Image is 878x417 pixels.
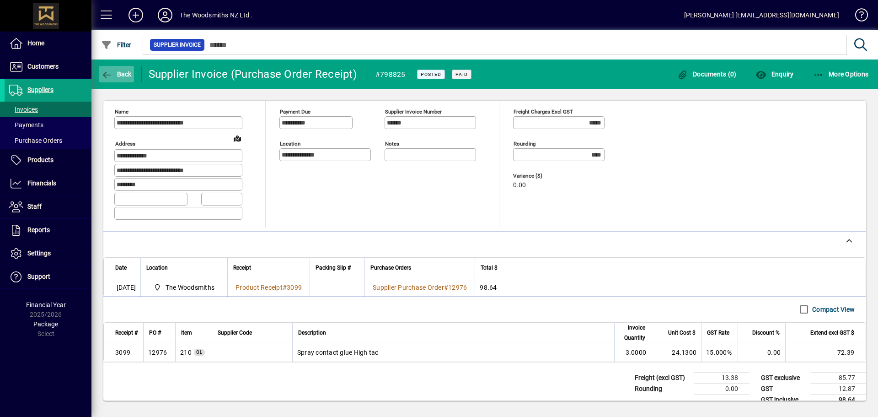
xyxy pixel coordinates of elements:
td: Spray contact glue High tac [292,343,614,362]
a: Financials [5,172,91,195]
span: Receipt # [115,328,138,338]
span: Documents (0) [677,70,737,78]
span: 12976 [448,284,467,291]
span: Financials [27,179,56,187]
span: PO # [149,328,161,338]
td: 3099 [104,343,143,362]
span: Extend excl GST $ [810,328,854,338]
span: More Options [813,70,869,78]
mat-label: Payment due [280,108,311,115]
span: Suppliers [27,86,54,93]
span: Total $ [481,263,498,273]
div: The Woodsmiths NZ Ltd . [180,8,253,22]
a: Supplier Purchase Order#12976 [369,282,470,292]
td: 3.0000 [614,343,651,362]
span: Home [27,39,44,47]
div: [PERSON_NAME] [EMAIL_ADDRESS][DOMAIN_NAME] [684,8,839,22]
td: 24.1300 [651,343,701,362]
a: Home [5,32,91,55]
a: Settings [5,242,91,265]
span: # [444,284,448,291]
td: 72.39 [785,343,866,362]
span: Invoice Quantity [620,323,645,343]
span: Support [27,273,50,280]
td: GST inclusive [756,394,811,406]
button: Documents (0) [675,66,739,82]
span: Supplier Purchase Order [373,284,444,291]
span: Receipt [233,263,251,273]
td: Rounding [630,383,694,394]
button: Back [99,66,134,82]
td: 0.00 [694,383,749,394]
a: Customers [5,55,91,78]
button: Enquiry [753,66,796,82]
div: Packing Slip # [316,263,359,273]
span: Settings [27,249,51,257]
td: 85.77 [811,372,866,383]
span: GL [196,350,203,355]
span: Reports [27,226,50,233]
a: Invoices [5,102,91,117]
span: Financial Year [26,301,66,309]
td: GST [756,383,811,394]
div: Supplier Invoice (Purchase Order Receipt) [149,67,357,81]
span: Supplier Code [218,328,252,338]
app-page-header-button: Back [91,66,142,82]
span: Paid [455,71,468,77]
span: Filter [101,41,132,49]
td: GST exclusive [756,372,811,383]
span: # [283,284,287,291]
span: Customers [27,63,59,70]
span: Location [146,263,168,273]
span: Back [101,70,132,78]
span: The Woodsmiths [150,282,218,293]
a: Payments [5,117,91,133]
span: Staff [27,203,42,210]
span: Posted [421,71,441,77]
mat-label: Freight charges excl GST [514,108,573,115]
span: Date [115,263,127,273]
mat-label: Supplier invoice number [385,108,442,115]
span: 0.00 [513,182,526,189]
a: Staff [5,195,91,218]
mat-label: Location [280,141,300,147]
span: Discount % [752,328,780,338]
td: 98.64 [475,278,866,297]
a: Purchase Orders [5,133,91,148]
td: 98.64 [811,394,866,406]
label: Compact View [810,305,855,314]
span: Packing Slip # [316,263,351,273]
a: View on map [230,131,245,146]
td: 15.000% [701,343,738,362]
span: Payments [9,121,43,129]
span: GST Rate [707,328,729,338]
span: Invoices [9,106,38,113]
a: Reports [5,219,91,242]
span: Product Receipt [236,284,283,291]
a: Support [5,265,91,288]
span: Description [298,328,326,338]
div: Date [115,263,135,273]
div: Receipt [233,263,304,273]
span: Products [27,156,54,163]
a: Products [5,149,91,172]
mat-label: Name [115,108,128,115]
td: 12976 [143,343,175,362]
td: 13.38 [694,372,749,383]
button: Add [121,7,150,23]
button: Profile [150,7,180,23]
td: Freight (excl GST) [630,372,694,383]
td: 0.00 [738,343,785,362]
div: #798825 [375,67,406,82]
span: Purchases [180,348,192,357]
span: [DATE] [117,283,136,292]
span: Variance ($) [513,173,568,179]
button: Filter [99,37,134,53]
button: More Options [811,66,871,82]
a: Product Receipt#3099 [232,282,305,292]
span: Purchase Orders [370,263,411,273]
span: The Woodsmiths [166,283,215,292]
a: Knowledge Base [848,2,867,32]
mat-label: Notes [385,141,399,147]
mat-label: Rounding [514,141,535,147]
